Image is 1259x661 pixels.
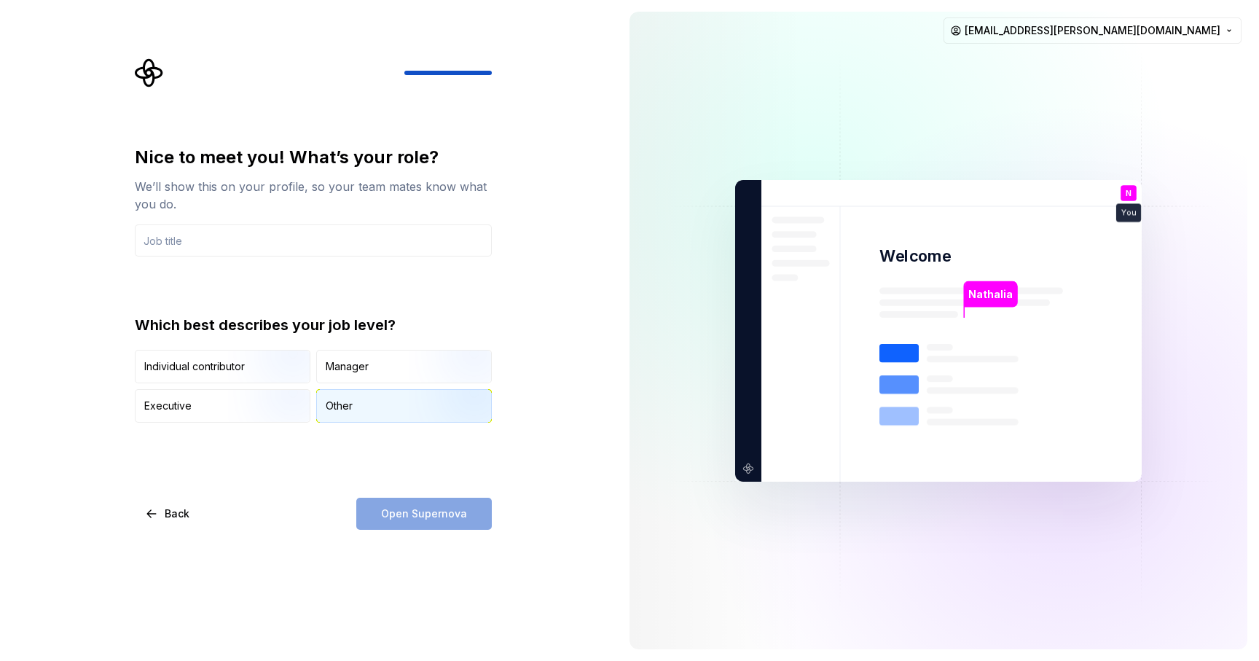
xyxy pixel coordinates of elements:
[135,146,492,169] div: Nice to meet you! What’s your role?
[135,224,492,257] input: Job title
[135,498,202,530] button: Back
[326,359,369,374] div: Manager
[135,178,492,213] div: We’ll show this on your profile, so your team mates know what you do.
[144,359,245,374] div: Individual contributor
[326,399,353,413] div: Other
[144,399,192,413] div: Executive
[965,23,1220,38] span: [EMAIL_ADDRESS][PERSON_NAME][DOMAIN_NAME]
[1126,189,1131,197] p: N
[135,58,164,87] svg: Supernova Logo
[968,286,1012,302] p: Nathalia
[944,17,1242,44] button: [EMAIL_ADDRESS][PERSON_NAME][DOMAIN_NAME]
[1121,208,1136,216] p: You
[879,246,951,267] p: Welcome
[165,506,189,521] span: Back
[135,315,492,335] div: Which best describes your job level?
